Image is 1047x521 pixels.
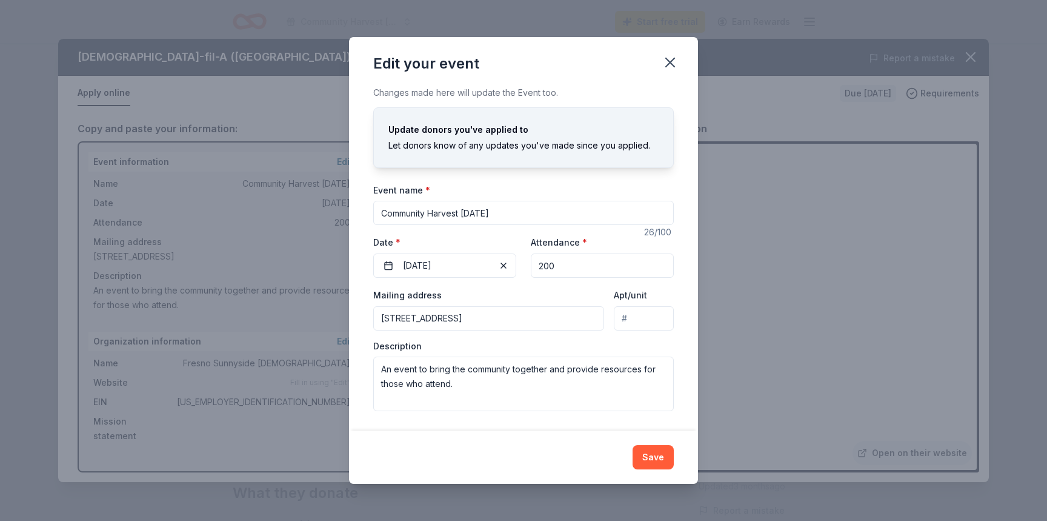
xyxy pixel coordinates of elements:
label: Mailing address [373,289,442,301]
input: Enter a US address [373,306,604,331]
div: Update donors you've applied to [388,123,659,137]
label: Apt/unit [614,289,647,301]
div: 26 /100 [644,225,674,240]
input: 20 [531,254,674,278]
textarea: An event to bring the community together and provide resources for those who attend. [373,357,674,411]
label: Date [373,237,516,249]
label: Event name [373,184,430,197]
label: Attendance [531,237,587,249]
input: Spring Fundraiser [373,201,674,225]
input: # [614,306,674,331]
button: Save [633,445,674,469]
div: Let donors know of any updates you've made since you applied. [388,138,659,153]
button: [DATE] [373,254,516,278]
label: Description [373,340,422,352]
div: Edit your event [373,54,479,73]
div: Changes made here will update the Event too. [373,86,674,100]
